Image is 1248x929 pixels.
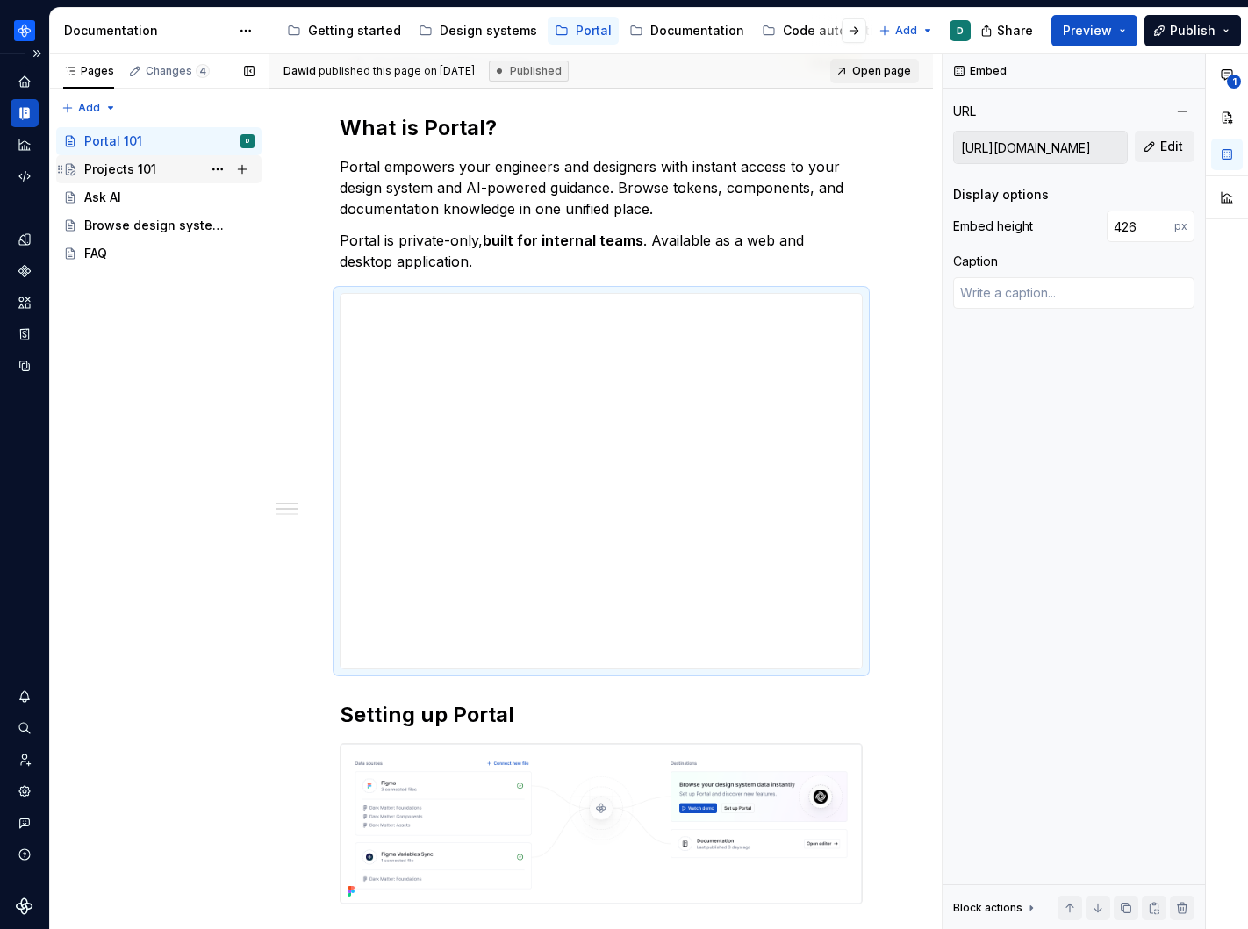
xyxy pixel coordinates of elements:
div: Caption [953,253,998,270]
a: Code automation [11,162,39,190]
a: Code automation [755,17,896,45]
div: Page tree [280,13,870,48]
div: Projects 101 [84,161,156,178]
span: published this page on [DATE] [283,64,475,78]
button: Notifications [11,682,39,711]
div: Documentation [64,22,230,39]
a: Home [11,68,39,96]
img: 87691e09-aac2-46b6-b153-b9fe4eb63333.png [14,20,35,41]
a: Getting started [280,17,408,45]
a: Portal [548,17,619,45]
span: Preview [1063,22,1112,39]
span: Add [895,24,917,38]
a: Components [11,257,39,285]
button: Contact support [11,809,39,837]
div: Browse design system data [84,217,229,234]
a: Browse design system data [56,211,262,239]
a: Projects 101 [56,155,262,183]
span: 4 [196,64,210,78]
img: aae65012-c7ad-441a-b942-f0d682c13aff.png [341,744,862,904]
div: Changes [146,64,210,78]
button: Expand sidebar [25,41,49,66]
div: Block actions [953,896,1038,920]
div: Ask AI [84,189,121,206]
a: Data sources [11,352,39,380]
div: Pages [63,64,114,78]
div: Portal [576,22,612,39]
a: FAQ [56,239,262,268]
a: Analytics [11,131,39,159]
div: Published [489,61,569,82]
button: Add [873,18,939,43]
button: Search ⌘K [11,714,39,742]
span: Edit [1160,138,1183,155]
svg: Supernova Logo [16,897,33,915]
a: Design systems [412,17,544,45]
button: Edit [1135,131,1194,162]
div: D [957,24,964,38]
div: Documentation [650,22,744,39]
div: URL [953,103,976,120]
div: Code automation [783,22,889,39]
a: Invite team [11,746,39,774]
div: Design systems [440,22,537,39]
button: Share [972,15,1044,46]
div: Embed height [953,218,1033,235]
h2: Setting up Portal [340,701,863,729]
a: Ask AI [56,183,262,211]
div: Block actions [953,901,1022,915]
a: Documentation [622,17,751,45]
div: Getting started [308,22,401,39]
a: Assets [11,289,39,317]
a: Design tokens [11,225,39,254]
span: Open page [852,64,911,78]
div: FAQ [84,245,107,262]
div: Display options [953,186,1049,204]
div: Page tree [56,127,262,268]
a: Open page [830,59,919,83]
h2: What is Portal? [340,114,863,142]
p: px [1174,219,1187,233]
p: Portal empowers your engineers and designers with instant access to your design system and AI-pow... [340,156,863,219]
a: Documentation [11,99,39,127]
a: Portal 101D [56,127,262,155]
button: Preview [1051,15,1137,46]
span: Add [78,101,100,115]
div: D [246,132,249,150]
button: Publish [1144,15,1241,46]
span: Share [997,22,1033,39]
span: 1 [1227,75,1241,89]
button: Add [56,96,122,120]
span: Dawid [283,64,316,77]
div: Portal 101 [84,132,142,150]
a: Settings [11,777,39,805]
span: Publish [1170,22,1216,39]
p: Portal is private-only, . Available as a web and desktop application. [340,230,863,272]
input: 100 [1107,211,1174,242]
strong: built for internal teams [483,232,643,249]
a: Storybook stories [11,320,39,348]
